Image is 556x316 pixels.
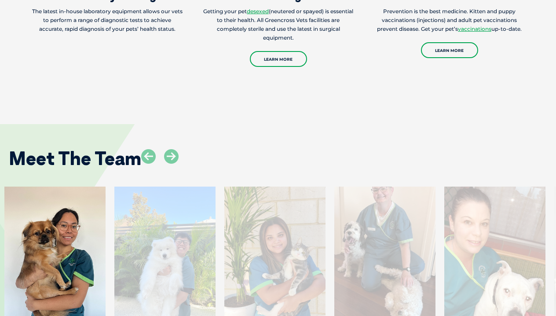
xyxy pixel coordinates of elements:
[247,8,269,15] a: desexed
[458,26,491,32] a: vaccinations
[250,51,307,67] a: Learn More
[9,149,141,168] h2: Meet The Team
[539,40,548,49] button: Search
[32,7,183,33] p: The latest in-house laboratory equipment allows our vets to perform a range of diagnostic tests t...
[203,7,354,42] p: Getting your pet (neutered or spayed) is essential to their health. All Greencross Vets facilitie...
[421,42,478,58] a: Learn More
[374,7,525,33] p: Prevention is the best medicine. Kitten and puppy vaccinations (injections) and adult pet vaccina...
